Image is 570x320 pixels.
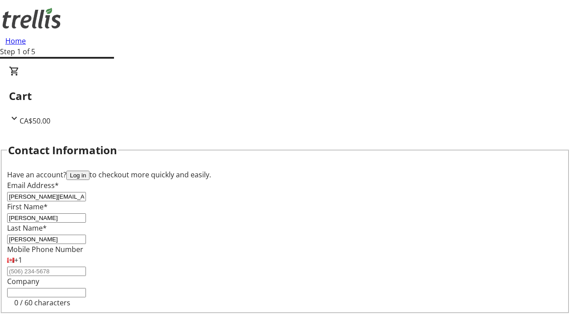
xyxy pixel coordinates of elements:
[14,298,70,308] tr-character-limit: 0 / 60 characters
[7,276,39,286] label: Company
[9,88,561,104] h2: Cart
[9,66,561,126] div: CartCA$50.00
[20,116,50,126] span: CA$50.00
[7,223,47,233] label: Last Name*
[7,180,59,190] label: Email Address*
[7,244,83,254] label: Mobile Phone Number
[7,202,48,212] label: First Name*
[7,169,563,180] div: Have an account? to checkout more quickly and easily.
[7,267,86,276] input: (506) 234-5678
[8,142,117,158] h2: Contact Information
[66,171,90,180] button: Log in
